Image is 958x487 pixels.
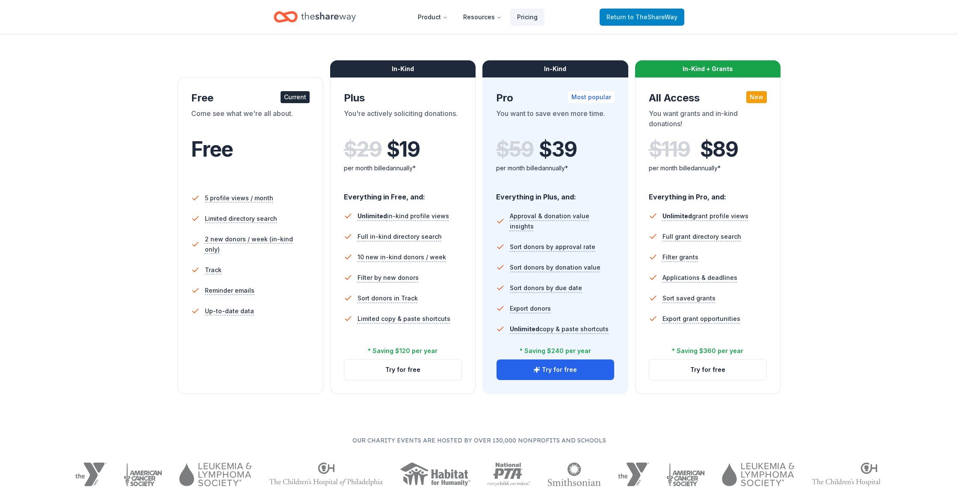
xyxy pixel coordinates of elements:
[482,60,628,77] div: In-Kind
[662,212,692,220] span: Unlimited
[662,212,748,220] span: grant profile views
[205,265,222,275] span: Track
[662,293,716,303] span: Sort saved grants
[205,234,310,255] span: 2 new donors / week (in-kind only)
[600,9,684,26] a: Returnto TheShareWay
[662,252,698,262] span: Filter grants
[358,293,418,303] span: Sort donors in Track
[496,108,615,132] div: You want to save even more time.
[75,435,883,445] p: Our charity events are hosted by over 130,000 nonprofits and schools
[520,346,591,356] div: * Saving $240 per year
[344,184,462,202] div: Everything in Free, and:
[75,463,106,486] img: YMCA
[411,7,544,27] nav: Main
[649,163,767,173] div: per month billed annually*
[510,283,582,293] span: Sort donors by due date
[618,463,649,486] img: YMCA
[547,463,601,486] img: Smithsonian
[387,137,420,161] span: $ 19
[191,137,233,162] span: Free
[649,359,767,380] button: Try for free
[358,212,449,220] span: in-kind profile views
[205,306,254,316] span: Up-to-date data
[510,325,539,333] span: Unlimited
[510,262,600,273] span: Sort donors by donation value
[510,325,609,333] span: copy & paste shortcuts
[344,359,462,380] button: Try for free
[358,252,446,262] span: 10 new in-kind donors / week
[205,285,254,296] span: Reminder emails
[700,137,738,161] span: $ 89
[649,108,767,132] div: You want grants and in-kind donations!
[662,232,741,242] span: Full grant directory search
[722,463,794,486] img: Leukemia & Lymphoma Society
[672,346,743,356] div: * Saving $360 per year
[274,7,356,27] a: Home
[497,359,614,380] button: Try for free
[662,273,737,283] span: Applications & deadlines
[456,9,509,26] button: Resources
[358,212,387,220] span: Unlimited
[358,232,442,242] span: Full in-kind directory search
[344,163,462,173] div: per month billed annually*
[635,60,781,77] div: In-Kind + Grants
[400,463,470,486] img: Habitat for Humanity
[746,91,767,103] div: New
[358,273,419,283] span: Filter by new donors
[662,314,740,324] span: Export grant opportunities
[628,13,677,21] span: to TheShareWay
[488,463,531,486] img: National PTA
[606,12,677,22] span: Return
[191,91,310,105] div: Free
[330,60,476,77] div: In-Kind
[568,91,615,103] div: Most popular
[510,211,615,232] span: Approval & donation value insights
[496,184,615,202] div: Everything in Plus, and:
[205,214,277,224] span: Limited directory search
[649,91,767,105] div: All Access
[191,108,310,132] div: Come see what we're all about.
[281,91,310,103] div: Current
[205,193,273,203] span: 5 profile views / month
[539,137,577,161] span: $ 39
[666,463,705,486] img: American Cancer Society
[368,346,438,356] div: * Saving $120 per year
[510,9,544,26] a: Pricing
[358,314,450,324] span: Limited copy & paste shortcuts
[510,303,551,314] span: Export donors
[124,463,163,486] img: American Cancer Society
[496,163,615,173] div: per month billed annually*
[812,463,925,486] img: The Children's Hospital of Philadelphia
[649,184,767,202] div: Everything in Pro, and:
[269,463,383,486] img: The Children's Hospital of Philadelphia
[411,9,455,26] button: Product
[510,242,595,252] span: Sort donors by approval rate
[344,108,462,132] div: You're actively soliciting donations.
[179,463,251,486] img: Leukemia & Lymphoma Society
[344,91,462,105] div: Plus
[496,91,615,105] div: Pro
